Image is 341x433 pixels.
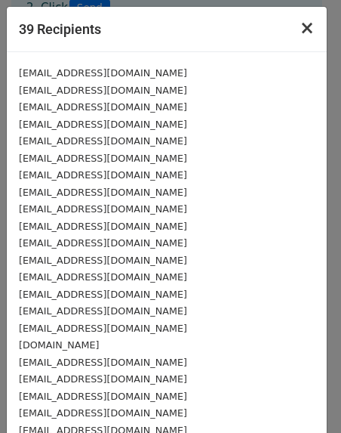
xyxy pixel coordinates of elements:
small: [EMAIL_ADDRESS][DOMAIN_NAME] [19,135,187,147]
small: [EMAIL_ADDRESS][DOMAIN_NAME] [19,305,187,317]
div: 聊天小工具 [266,360,341,433]
small: [EMAIL_ADDRESS][DOMAIN_NAME] [19,357,187,368]
small: [EMAIL_ADDRESS][DOMAIN_NAME] [19,407,187,419]
small: [EMAIL_ADDRESS][DOMAIN_NAME] [19,67,187,79]
small: [EMAIL_ADDRESS][DOMAIN_NAME] [19,391,187,402]
small: [EMAIL_ADDRESS][DOMAIN_NAME] [19,271,187,283]
h5: 39 Recipients [19,19,101,39]
small: [DOMAIN_NAME] [19,339,100,351]
small: [EMAIL_ADDRESS][DOMAIN_NAME] [19,153,187,164]
small: [EMAIL_ADDRESS][DOMAIN_NAME] [19,119,187,130]
iframe: Chat Widget [266,360,341,433]
small: [EMAIL_ADDRESS][DOMAIN_NAME] [19,187,187,198]
small: [EMAIL_ADDRESS][DOMAIN_NAME] [19,101,187,113]
small: [EMAIL_ADDRESS][DOMAIN_NAME] [19,289,187,300]
span: × [300,17,315,39]
small: [EMAIL_ADDRESS][DOMAIN_NAME] [19,323,187,334]
small: [EMAIL_ADDRESS][DOMAIN_NAME] [19,221,187,232]
button: Close [287,7,327,49]
small: [EMAIL_ADDRESS][DOMAIN_NAME] [19,255,187,266]
small: [EMAIL_ADDRESS][DOMAIN_NAME] [19,85,187,96]
small: [EMAIL_ADDRESS][DOMAIN_NAME] [19,203,187,215]
small: [EMAIL_ADDRESS][DOMAIN_NAME] [19,169,187,181]
small: [EMAIL_ADDRESS][DOMAIN_NAME] [19,373,187,385]
small: [EMAIL_ADDRESS][DOMAIN_NAME] [19,237,187,249]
